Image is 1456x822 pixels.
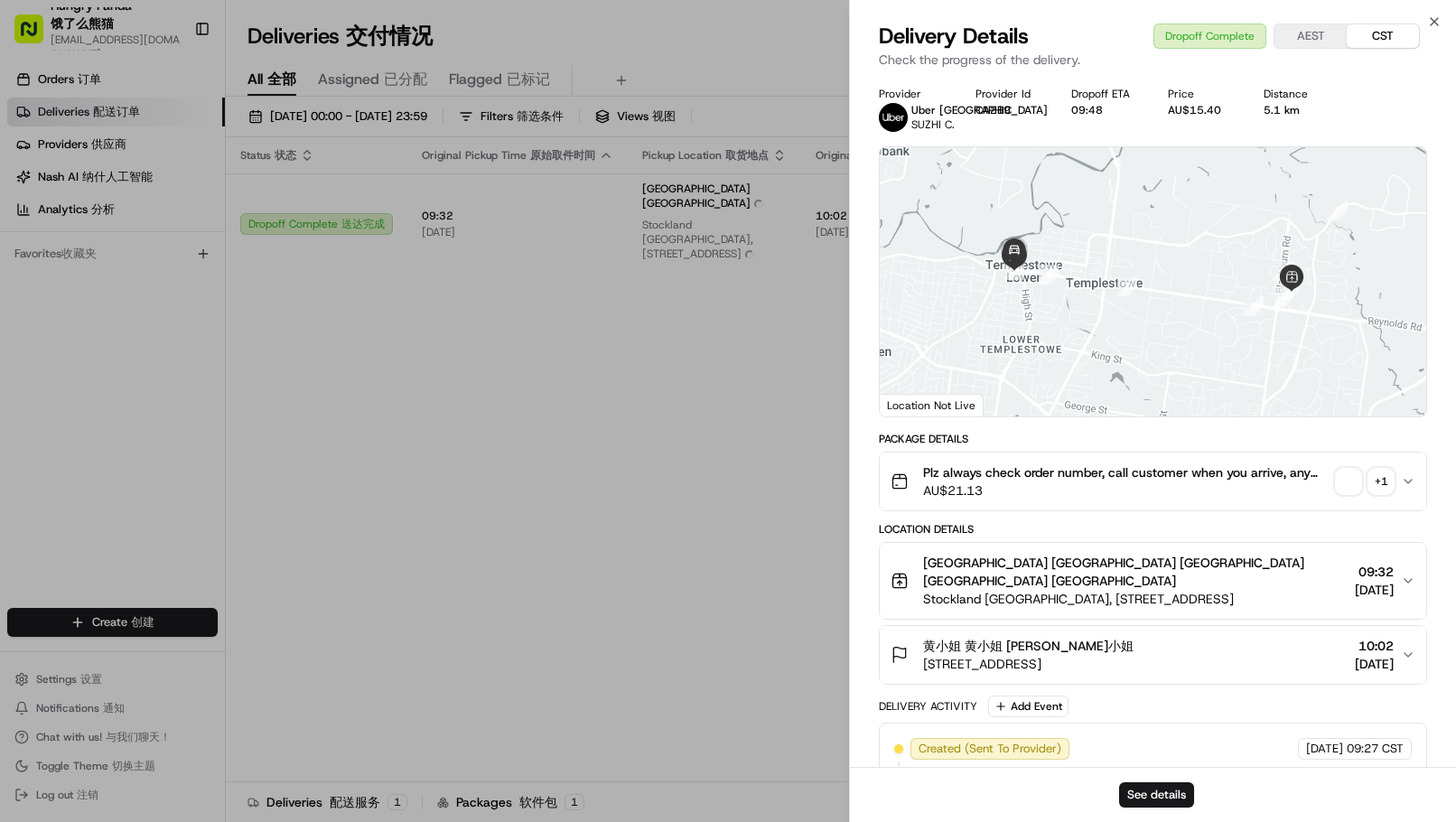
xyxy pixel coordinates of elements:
[60,280,66,294] span: •
[280,231,329,253] button: See all
[879,51,1427,69] p: Check the progress of the delivery.
[81,173,296,191] div: Start new chat
[988,696,1069,717] button: Add Event
[879,522,1427,537] div: Location Details
[879,22,1029,51] span: Delivery Details
[1168,87,1235,101] div: Price
[47,117,298,135] input: Clear
[1264,87,1330,101] div: Distance
[171,404,290,422] span: API Documentation
[923,637,1134,655] span: 黄小姐 黄小姐 [PERSON_NAME]小姐
[36,330,51,344] img: 1736555255976-a54dd68f-1ca7-489b-9aae-adbdc363a1c4
[127,447,219,462] a: Powered byPylon
[880,543,1426,619] button: [GEOGRAPHIC_DATA] [GEOGRAPHIC_DATA] [GEOGRAPHIC_DATA] [GEOGRAPHIC_DATA] [GEOGRAPHIC_DATA]Stocklan...
[36,404,138,422] span: Knowledge Base
[18,406,33,420] div: 📗
[1071,87,1138,101] div: Dropoff ETA
[1117,276,1137,296] div: 7
[923,554,1348,590] span: [GEOGRAPHIC_DATA] [GEOGRAPHIC_DATA] [GEOGRAPHIC_DATA] [GEOGRAPHIC_DATA] [GEOGRAPHIC_DATA]
[81,191,248,205] div: We're available if you need us!
[18,72,329,101] p: Welcome 👋
[1355,563,1394,581] span: 09:32
[11,397,145,429] a: 📗Knowledge Base
[919,741,1061,757] span: Created (Sent To Provider)
[879,432,1427,446] div: Package Details
[1355,581,1394,599] span: [DATE]
[923,655,1134,673] span: [STREET_ADDRESS]
[975,103,1011,117] button: CA2B9
[879,699,977,714] div: Delivery Activity
[880,453,1426,510] button: Plz always check order number, call customer when you arrive, any delivery issues, Contact WhatsA...
[1168,103,1235,117] div: AU$15.40
[38,173,70,205] img: 1727276513143-84d647e1-66c0-4f92-a045-3c9f9f5dfd92
[1039,265,1059,285] div: 8
[923,463,1329,481] span: Plz always check order number, call customer when you arrive, any delivery issues, Contact WhatsA...
[1328,201,1348,220] div: 2
[1071,103,1138,117] div: 09:48
[923,590,1348,608] span: Stockland [GEOGRAPHIC_DATA], [STREET_ADDRESS]
[145,397,297,429] a: 💻API Documentation
[153,406,167,420] div: 💻
[18,18,54,54] img: Nash
[1274,24,1347,48] button: AEST
[150,329,156,343] span: •
[1244,296,1264,316] div: 6
[1274,287,1293,307] div: 5
[923,481,1329,500] span: AU$21.13
[1347,741,1404,757] span: 09:27 CST
[1355,637,1394,655] span: 10:02
[880,626,1426,684] button: 黄小姐 黄小姐 [PERSON_NAME]小姐[STREET_ADDRESS]10:02[DATE]
[18,312,47,341] img: Asif Zaman Khan
[1347,24,1419,48] button: CST
[307,178,329,200] button: Start new chat
[911,103,1048,117] span: Uber [GEOGRAPHIC_DATA]
[879,87,946,101] div: Provider
[1336,469,1394,494] button: +1
[1273,261,1293,281] div: 3
[1119,782,1194,808] button: See details
[1306,741,1343,757] span: [DATE]
[880,394,984,416] div: Location Not Live
[160,329,195,343] span: 8月7日
[180,448,219,462] span: Pylon
[1264,103,1330,117] div: 5.1 km
[18,235,116,249] div: Past conversations
[1355,655,1394,673] span: [DATE]
[1368,469,1394,494] div: + 1
[911,117,955,132] span: SUZHI C.
[879,103,908,132] img: uber-new-logo.jpeg
[18,173,51,205] img: 1736555255976-a54dd68f-1ca7-489b-9aae-adbdc363a1c4
[975,87,1042,101] div: Provider Id
[70,280,112,294] span: 8月15日
[56,329,146,343] span: [PERSON_NAME]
